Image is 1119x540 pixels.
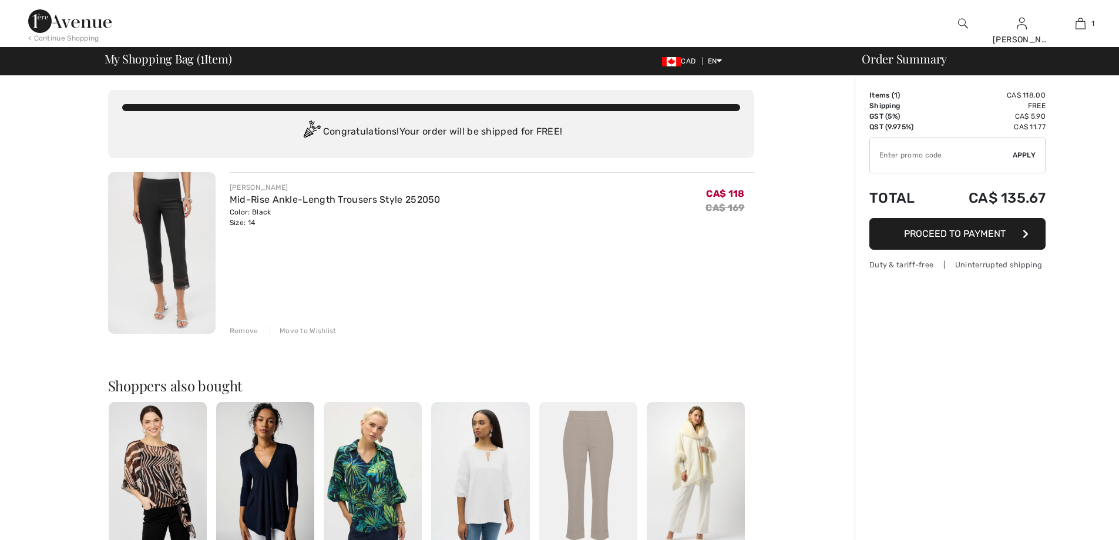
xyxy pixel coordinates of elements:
div: Remove [230,326,258,336]
div: Color: Black Size: 14 [230,207,441,228]
span: Apply [1013,150,1036,160]
img: My Info [1017,16,1027,31]
input: Promo code [870,137,1013,173]
img: Congratulation2.svg [300,120,323,144]
td: Items ( ) [869,90,935,100]
a: Sign In [1017,18,1027,29]
s: CA$ 169 [705,202,744,213]
span: 1 [200,50,204,65]
td: GST (5%) [869,111,935,122]
img: 1ère Avenue [28,9,112,33]
img: Canadian Dollar [662,57,681,66]
img: My Bag [1076,16,1086,31]
span: CA$ 118 [706,188,744,199]
div: < Continue Shopping [28,33,99,43]
img: search the website [958,16,968,31]
a: Mid-Rise Ankle-Length Trousers Style 252050 [230,194,441,205]
td: Shipping [869,100,935,111]
div: [PERSON_NAME] [993,33,1050,46]
div: Duty & tariff-free | Uninterrupted shipping [869,259,1046,270]
td: QST (9.975%) [869,122,935,132]
div: Order Summary [848,53,1112,65]
td: CA$ 118.00 [935,90,1046,100]
span: 1 [894,91,898,99]
td: CA$ 135.67 [935,178,1046,218]
div: [PERSON_NAME] [230,182,441,193]
td: CA$ 5.90 [935,111,1046,122]
div: Move to Wishlist [270,326,337,336]
button: Proceed to Payment [869,218,1046,250]
a: 1 [1051,16,1109,31]
span: My Shopping Bag ( Item) [105,53,232,65]
td: Total [869,178,935,218]
td: Free [935,100,1046,111]
div: Congratulations! Your order will be shipped for FREE! [122,120,740,144]
img: Mid-Rise Ankle-Length Trousers Style 252050 [108,172,216,334]
td: CA$ 11.77 [935,122,1046,132]
h2: Shoppers also bought [108,378,754,393]
span: EN [708,57,723,65]
span: CAD [662,57,700,65]
span: 1 [1091,18,1094,29]
span: Proceed to Payment [904,228,1006,239]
